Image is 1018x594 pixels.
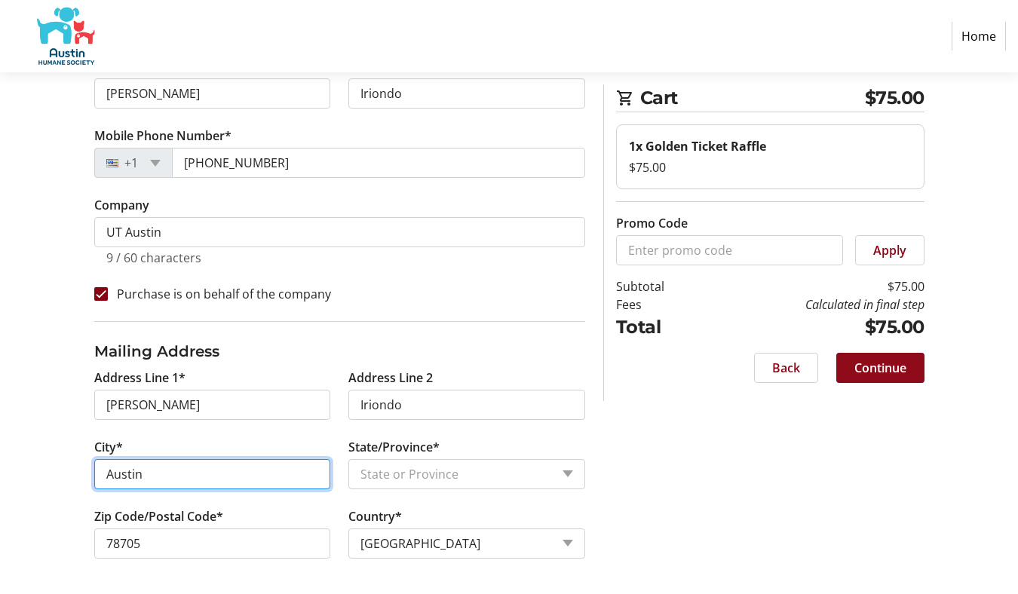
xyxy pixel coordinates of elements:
[172,148,585,178] input: (201) 555-0123
[704,277,924,295] td: $75.00
[348,507,402,525] label: Country*
[629,158,912,176] div: $75.00
[94,507,223,525] label: Zip Code/Postal Code*
[616,214,688,232] label: Promo Code
[94,390,331,420] input: Address
[704,295,924,314] td: Calculated in final step
[704,314,924,341] td: $75.00
[94,528,331,559] input: Zip or Postal Code
[865,84,924,112] span: $75.00
[640,84,865,112] span: Cart
[106,250,201,266] tr-character-limit: 9 / 60 characters
[854,359,906,377] span: Continue
[616,314,705,341] td: Total
[94,340,585,363] h3: Mailing Address
[873,241,906,259] span: Apply
[348,438,440,456] label: State/Province*
[12,6,119,66] img: Austin Humane Society's Logo
[94,438,123,456] label: City*
[855,235,924,265] button: Apply
[94,369,186,387] label: Address Line 1*
[94,127,232,145] label: Mobile Phone Number*
[629,138,766,155] strong: 1x Golden Ticket Raffle
[616,235,843,265] input: Enter promo code
[754,353,818,383] button: Back
[94,196,149,214] label: Company
[616,277,705,295] td: Subtotal
[94,459,331,489] input: City
[108,285,331,303] label: Purchase is on behalf of the company
[952,22,1006,51] a: Home
[348,369,433,387] label: Address Line 2
[616,295,705,314] td: Fees
[836,353,924,383] button: Continue
[772,359,800,377] span: Back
